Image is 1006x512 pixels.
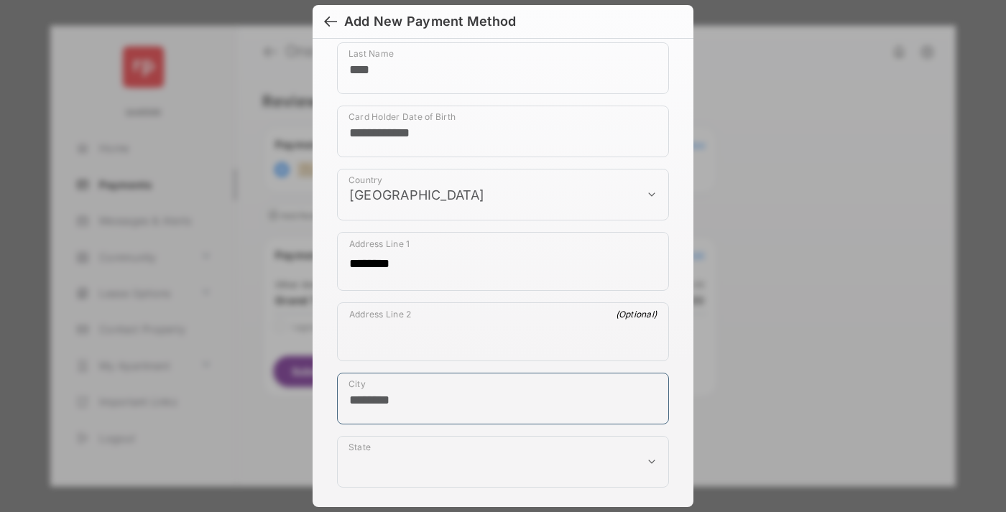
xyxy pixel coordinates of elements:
[337,373,669,424] div: payment_method_screening[postal_addresses][locality]
[337,302,669,361] div: payment_method_screening[postal_addresses][addressLine2]
[337,232,669,291] div: payment_method_screening[postal_addresses][addressLine1]
[337,169,669,220] div: payment_method_screening[postal_addresses][country]
[344,14,516,29] div: Add New Payment Method
[337,436,669,488] div: payment_method_screening[postal_addresses][administrativeArea]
